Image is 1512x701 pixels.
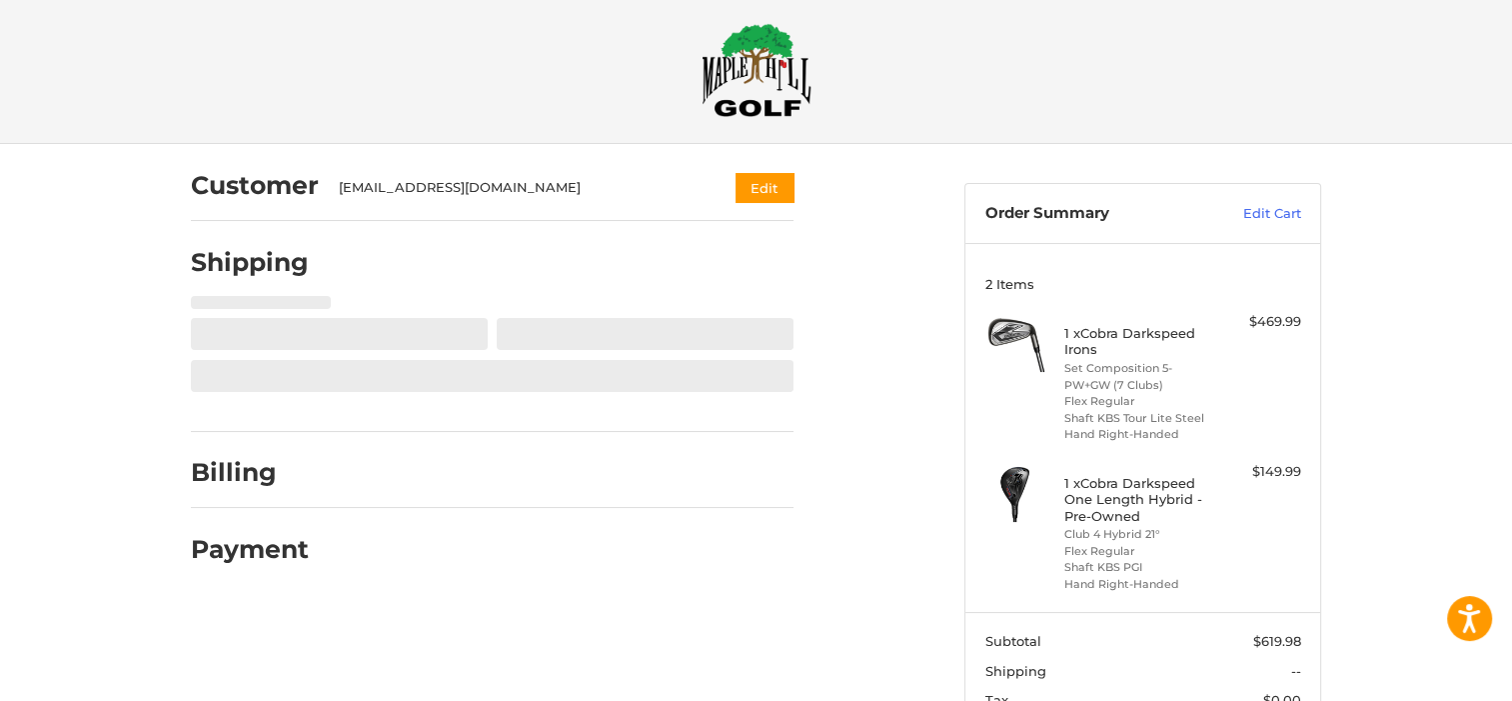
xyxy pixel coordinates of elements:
[339,178,698,198] div: [EMAIL_ADDRESS][DOMAIN_NAME]
[1064,410,1217,427] li: Shaft KBS Tour Lite Steel
[1222,312,1301,332] div: $469.99
[1291,663,1301,679] span: --
[985,663,1046,679] span: Shipping
[985,633,1041,649] span: Subtotal
[736,173,793,202] button: Edit
[985,204,1200,224] h3: Order Summary
[985,276,1301,292] h3: 2 Items
[1064,543,1217,560] li: Flex Regular
[1064,475,1217,524] h4: 1 x Cobra Darkspeed One Length Hybrid - Pre-Owned
[1064,325,1217,358] h4: 1 x Cobra Darkspeed Irons
[191,534,309,565] h2: Payment
[1064,526,1217,543] li: Club 4 Hybrid 21°
[1200,204,1301,224] a: Edit Cart
[1253,633,1301,649] span: $619.98
[1222,462,1301,482] div: $149.99
[1064,426,1217,443] li: Hand Right-Handed
[191,170,319,201] h2: Customer
[1064,559,1217,576] li: Shaft KBS PGI
[191,247,309,278] h2: Shipping
[702,23,811,117] img: Maple Hill Golf
[1064,360,1217,393] li: Set Composition 5-PW+GW (7 Clubs)
[1064,393,1217,410] li: Flex Regular
[1064,576,1217,593] li: Hand Right-Handed
[191,457,308,488] h2: Billing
